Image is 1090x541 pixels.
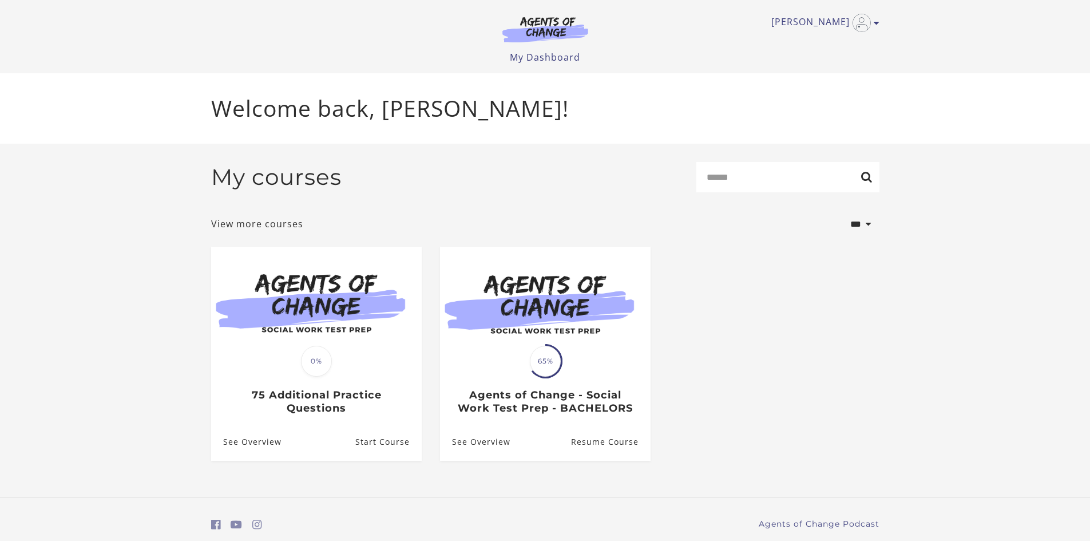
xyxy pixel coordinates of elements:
[355,424,421,461] a: 75 Additional Practice Questions: Resume Course
[771,14,874,32] a: Toggle menu
[570,424,650,461] a: Agents of Change - Social Work Test Prep - BACHELORS: Resume Course
[490,16,600,42] img: Agents of Change Logo
[211,164,342,191] h2: My courses
[530,346,561,377] span: 65%
[211,217,303,231] a: View more courses
[211,92,879,125] p: Welcome back, [PERSON_NAME]!
[231,516,242,533] a: https://www.youtube.com/c/AgentsofChangeTestPrepbyMeaganMitchell (Open in a new window)
[211,516,221,533] a: https://www.facebook.com/groups/aswbtestprep (Open in a new window)
[252,516,262,533] a: https://www.instagram.com/agentsofchangeprep/ (Open in a new window)
[211,519,221,530] i: https://www.facebook.com/groups/aswbtestprep (Open in a new window)
[301,346,332,377] span: 0%
[223,389,409,414] h3: 75 Additional Practice Questions
[759,518,879,530] a: Agents of Change Podcast
[231,519,242,530] i: https://www.youtube.com/c/AgentsofChangeTestPrepbyMeaganMitchell (Open in a new window)
[452,389,638,414] h3: Agents of Change - Social Work Test Prep - BACHELORS
[510,51,580,64] a: My Dashboard
[211,424,282,461] a: 75 Additional Practice Questions: See Overview
[252,519,262,530] i: https://www.instagram.com/agentsofchangeprep/ (Open in a new window)
[440,424,510,461] a: Agents of Change - Social Work Test Prep - BACHELORS: See Overview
